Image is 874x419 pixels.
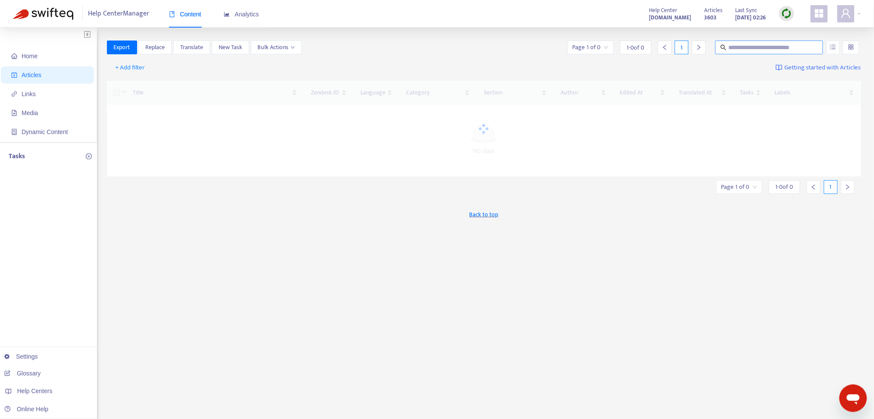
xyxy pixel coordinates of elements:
[22,72,41,78] span: Articles
[169,11,175,17] span: book
[841,8,851,19] span: user
[107,41,137,54] button: Export
[781,8,792,19] img: sync.dc5367851b00ba804db3.png
[827,41,840,54] button: unordered-list
[11,91,17,97] span: link
[11,53,17,59] span: home
[736,6,758,15] span: Last Sync
[811,184,817,190] span: left
[138,41,172,54] button: Replace
[814,8,824,19] span: appstore
[9,151,25,162] p: Tasks
[22,128,68,135] span: Dynamic Content
[224,11,230,17] span: area-chart
[145,43,165,52] span: Replace
[705,6,723,15] span: Articles
[116,63,145,73] span: + Add filter
[824,180,838,194] div: 1
[4,406,48,413] a: Online Help
[696,44,702,50] span: right
[721,44,727,50] span: search
[180,43,203,52] span: Translate
[662,44,668,50] span: left
[649,6,678,15] span: Help Center
[830,44,836,50] span: unordered-list
[776,64,783,71] img: image-link
[11,110,17,116] span: file-image
[13,8,73,20] img: Swifteq
[470,210,498,219] span: Back to top
[109,61,152,75] button: + Add filter
[11,129,17,135] span: container
[169,11,201,18] span: Content
[258,43,295,52] span: Bulk Actions
[291,45,295,50] span: down
[88,6,150,22] span: Help Center Manager
[4,353,38,360] a: Settings
[22,91,36,97] span: Links
[212,41,249,54] button: New Task
[705,13,717,22] strong: 3603
[736,13,766,22] strong: [DATE] 02:26
[627,43,645,52] span: 1 - 0 of 0
[675,41,689,54] div: 1
[776,182,793,191] span: 1 - 0 of 0
[17,388,53,394] span: Help Centers
[114,43,130,52] span: Export
[840,385,867,412] iframe: Botón para iniciar la ventana de mensajería
[22,53,38,59] span: Home
[86,153,92,159] span: plus-circle
[224,11,259,18] span: Analytics
[251,41,302,54] button: Bulk Actionsdown
[845,184,851,190] span: right
[4,370,41,377] a: Glossary
[776,61,861,75] a: Getting started with Articles
[22,109,38,116] span: Media
[11,72,17,78] span: account-book
[219,43,242,52] span: New Task
[173,41,210,54] button: Translate
[785,63,861,73] span: Getting started with Articles
[649,13,692,22] a: [DOMAIN_NAME]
